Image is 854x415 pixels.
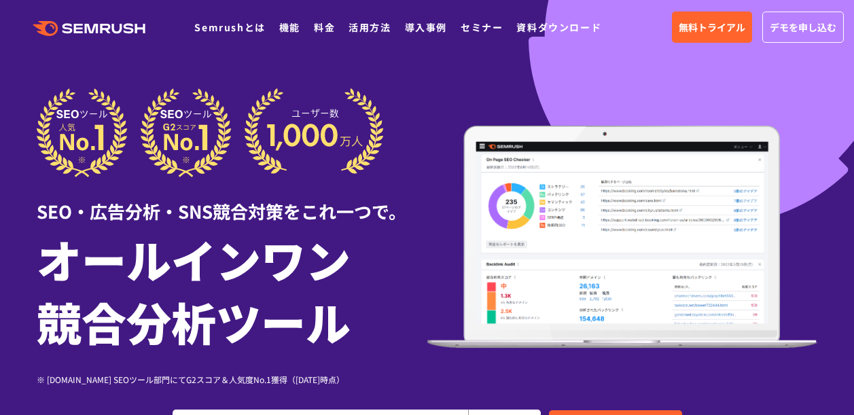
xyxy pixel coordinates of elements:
div: SEO・広告分析・SNS競合対策をこれ一つで。 [37,177,427,224]
a: 無料トライアル [672,12,752,43]
a: 資料ダウンロード [516,20,601,34]
h1: オールインワン 競合分析ツール [37,228,427,353]
a: 機能 [279,20,300,34]
a: Semrushとは [194,20,265,34]
div: ※ [DOMAIN_NAME] SEOツール部門にてG2スコア＆人気度No.1獲得（[DATE]時点） [37,373,427,386]
a: 活用方法 [349,20,391,34]
a: 料金 [314,20,335,34]
a: セミナー [461,20,503,34]
a: 導入事例 [405,20,447,34]
a: デモを申し込む [762,12,844,43]
span: デモを申し込む [770,20,836,35]
span: 無料トライアル [679,20,745,35]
